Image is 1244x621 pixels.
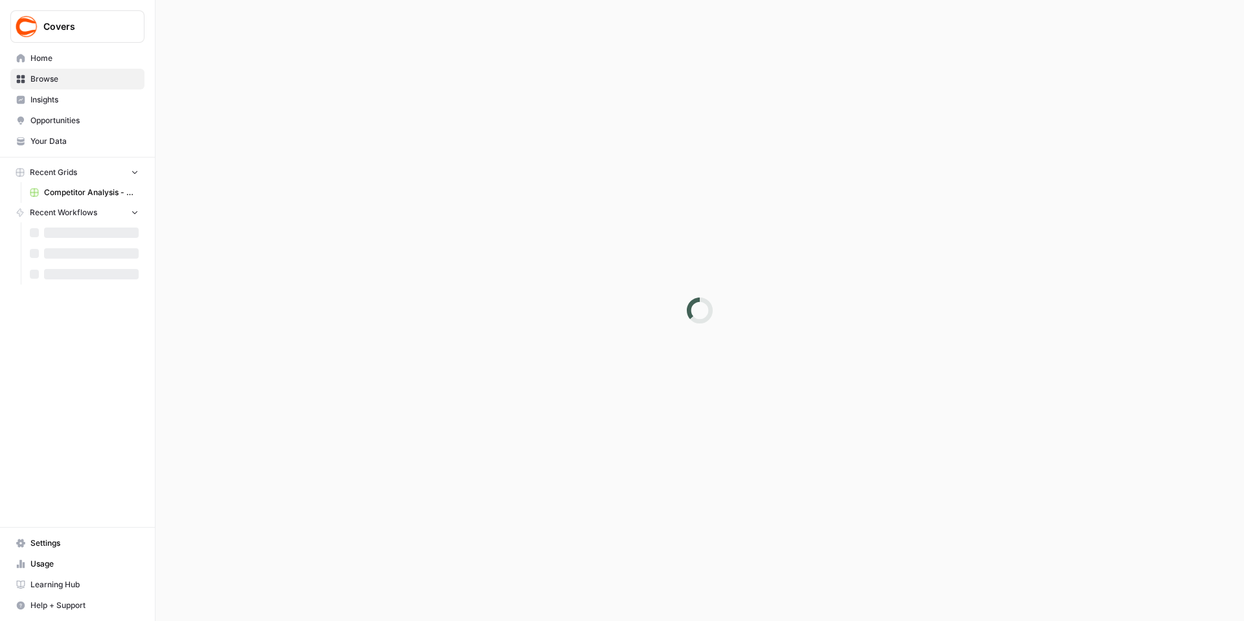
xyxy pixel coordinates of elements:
a: Usage [10,554,144,574]
span: Usage [30,558,139,570]
a: Home [10,48,144,69]
a: Browse [10,69,144,89]
span: Learning Hub [30,579,139,591]
a: Competitor Analysis - URL Specific Grid [24,182,144,203]
span: Opportunities [30,115,139,126]
span: Recent Grids [30,167,77,178]
span: Settings [30,537,139,549]
span: Competitor Analysis - URL Specific Grid [44,187,139,198]
span: Your Data [30,135,139,147]
a: Your Data [10,131,144,152]
span: Help + Support [30,600,139,611]
button: Workspace: Covers [10,10,144,43]
span: Covers [43,20,122,33]
button: Recent Grids [10,163,144,182]
img: Covers Logo [15,15,38,38]
span: Insights [30,94,139,106]
span: Home [30,53,139,64]
span: Browse [30,73,139,85]
a: Insights [10,89,144,110]
span: Recent Workflows [30,207,97,218]
button: Recent Workflows [10,203,144,222]
a: Learning Hub [10,574,144,595]
a: Settings [10,533,144,554]
a: Opportunities [10,110,144,131]
button: Help + Support [10,595,144,616]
